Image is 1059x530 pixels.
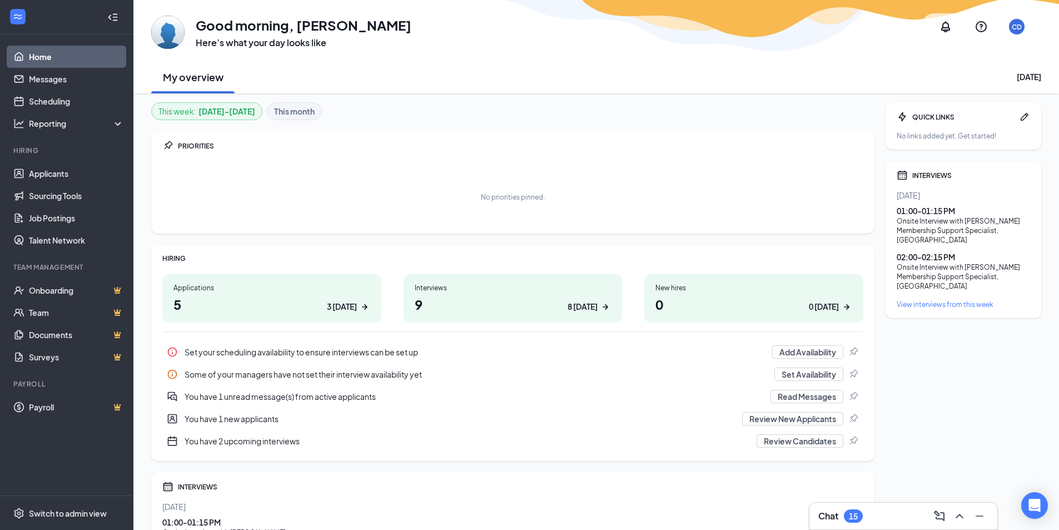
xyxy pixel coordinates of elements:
[897,272,1030,291] div: Membership Support Specialist , [GEOGRAPHIC_DATA]
[600,301,611,313] svg: ArrowRight
[173,283,370,293] div: Applications
[13,262,122,272] div: Team Management
[13,379,122,389] div: Payroll
[29,46,124,68] a: Home
[327,301,357,313] div: 3 [DATE]
[912,171,1030,180] div: INTERVIEWS
[29,301,124,324] a: TeamCrown
[167,391,178,402] svg: DoubleChatActive
[774,368,843,381] button: Set Availability
[29,162,124,185] a: Applicants
[1012,22,1022,32] div: CD
[162,481,173,492] svg: Calendar
[185,346,765,358] div: Set your scheduling availability to ensure interviews can be set up
[167,369,178,380] svg: Info
[897,262,1030,272] div: Onsite Interview with [PERSON_NAME]
[848,435,859,447] svg: Pin
[644,274,863,323] a: New hires00 [DATE]ArrowRight
[951,507,968,525] button: ChevronUp
[359,301,370,313] svg: ArrowRight
[29,229,124,251] a: Talent Network
[29,508,107,519] div: Switch to admin view
[196,16,411,34] h1: Good morning, [PERSON_NAME]
[162,385,863,408] a: DoubleChatActiveYou have 1 unread message(s) from active applicantsRead MessagesPin
[757,434,843,448] button: Review Candidates
[415,295,611,314] h1: 9
[404,274,623,323] a: Interviews98 [DATE]ArrowRight
[415,283,611,293] div: Interviews
[162,274,381,323] a: Applications53 [DATE]ArrowRight
[162,385,863,408] div: You have 1 unread message(s) from active applicants
[897,111,908,122] svg: Bolt
[973,509,986,523] svg: Minimize
[849,512,858,521] div: 15
[848,413,859,424] svg: Pin
[274,105,315,117] b: This month
[12,11,23,22] svg: WorkstreamLogo
[162,501,863,512] div: [DATE]
[1021,492,1048,519] div: Open Intercom Messenger
[897,170,908,181] svg: Calendar
[568,301,598,313] div: 8 [DATE]
[975,20,988,33] svg: QuestionInfo
[897,131,1030,141] div: No links added yet. Get started!
[185,413,735,424] div: You have 1 new applicants
[158,105,255,117] div: This week :
[167,435,178,447] svg: CalendarNew
[848,369,859,380] svg: Pin
[848,346,859,358] svg: Pin
[841,301,852,313] svg: ArrowRight
[162,408,863,430] div: You have 1 new applicants
[809,301,839,313] div: 0 [DATE]
[655,283,852,293] div: New hires
[29,346,124,368] a: SurveysCrown
[931,507,948,525] button: ComposeMessage
[29,279,124,301] a: OnboardingCrown
[29,118,125,129] div: Reporting
[162,254,863,263] div: HIRING
[897,205,1030,216] div: 01:00 - 01:15 PM
[897,190,1030,201] div: [DATE]
[933,509,946,523] svg: ComposeMessage
[939,20,952,33] svg: Notifications
[162,430,863,452] div: You have 2 upcoming interviews
[742,412,843,425] button: Review New Applicants
[818,510,838,522] h3: Chat
[912,112,1015,122] div: QUICK LINKS
[162,517,863,528] div: 01:00 - 01:15 PM
[185,391,764,402] div: You have 1 unread message(s) from active applicants
[953,509,966,523] svg: ChevronUp
[162,430,863,452] a: CalendarNewYou have 2 upcoming interviewsReview CandidatesPin
[13,508,24,519] svg: Settings
[29,68,124,90] a: Messages
[162,363,863,385] a: InfoSome of your managers have not set their interview availability yetSet AvailabilityPin
[481,192,545,202] div: No priorities pinned.
[162,341,863,363] a: InfoSet your scheduling availability to ensure interviews can be set upAdd AvailabilityPin
[162,140,173,151] svg: Pin
[13,146,122,155] div: Hiring
[185,369,768,380] div: Some of your managers have not set their interview availability yet
[29,185,124,207] a: Sourcing Tools
[897,226,1030,245] div: Membership Support Specialist , [GEOGRAPHIC_DATA]
[770,390,843,403] button: Read Messages
[772,345,843,359] button: Add Availability
[29,207,124,229] a: Job Postings
[196,37,411,49] h3: Here’s what your day looks like
[107,12,118,23] svg: Collapse
[29,90,124,112] a: Scheduling
[162,341,863,363] div: Set your scheduling availability to ensure interviews can be set up
[971,507,988,525] button: Minimize
[185,435,750,447] div: You have 2 upcoming interviews
[163,70,223,84] h2: My overview
[1019,111,1030,122] svg: Pen
[162,408,863,430] a: UserEntityYou have 1 new applicantsReview New ApplicantsPin
[167,413,178,424] svg: UserEntity
[173,295,370,314] h1: 5
[655,295,852,314] h1: 0
[178,482,863,492] div: INTERVIEWS
[897,300,1030,309] a: View interviews from this week
[29,396,124,418] a: PayrollCrown
[29,324,124,346] a: DocumentsCrown
[13,118,24,129] svg: Analysis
